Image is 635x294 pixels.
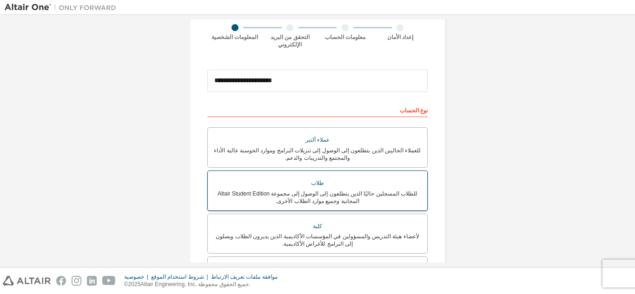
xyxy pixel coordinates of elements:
font: شروط استخدام الموقع [151,274,204,280]
font: 2025 [128,281,141,287]
font: Altair Engineering, Inc. جميع الحقوق محفوظة. [140,281,250,287]
font: كلية [313,223,322,229]
font: لأعضاء هيئة التدريس والمسؤولين في المؤسسات الأكاديمية الذين يديرون الطلاب ويصلون إلى البرامج للأغ... [216,233,419,247]
font: للطلاب المسجلين حاليًا الذين يتطلعون إلى الوصول إلى مجموعة Altair Student Edition المجانية وجميع ... [218,190,417,204]
img: facebook.svg [56,276,66,286]
font: إعداد الأمان [387,34,413,40]
font: عملاء ألتير [305,137,330,143]
img: youtube.svg [102,276,116,286]
font: خصوصية [124,274,144,280]
font: طلاب [311,180,324,186]
font: موافقة ملفات تعريف الارتباط [211,274,278,280]
font: معلومات الحساب [325,34,365,40]
img: altair_logo.svg [3,276,51,286]
font: © [124,281,128,287]
font: نوع الحساب [400,107,428,114]
font: المعلومات الشخصية [212,34,258,40]
img: ألتير ون [5,3,121,12]
img: linkedin.svg [87,276,97,286]
font: التحقق من البريد الإلكتروني [271,34,310,48]
font: للعملاء الحاليين الذين يتطلعون إلى الوصول إلى تنزيلات البرامج وموارد الحوسبة عالية الأداء والمجتم... [214,147,421,161]
img: instagram.svg [72,276,81,286]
